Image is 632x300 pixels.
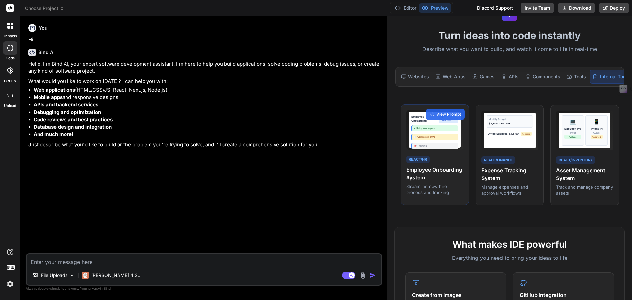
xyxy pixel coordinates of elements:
[523,70,563,84] div: Components
[391,29,628,41] h1: Turn ideas into code instantly
[481,166,539,182] h4: Expense Tracking System
[473,3,517,13] div: Discord Support
[5,278,16,289] img: settings
[405,254,614,262] p: Everything you need to bring your ideas to life
[4,78,16,84] label: GitHub
[34,116,113,123] strong: Code reviews and best practices
[406,183,463,195] p: Streamline new hire process and tracking
[34,101,98,108] strong: APIs and backend services
[28,141,381,149] p: Just describe what you'd like to build or the problem you're trying to solve, and I'll create a c...
[34,94,381,101] li: and responsive designs
[411,143,458,149] div: 🎯 Training
[411,125,458,132] div: ✓ Setup Workspace
[412,291,499,299] h4: Create from Images
[591,127,603,131] div: iPhone 14
[593,118,600,125] div: 📱
[392,3,419,13] button: Editor
[591,131,603,134] div: #A002
[406,156,430,163] div: React/HR
[28,78,381,85] p: What would you like to work on [DATE]? I can help you with:
[369,272,376,279] img: icon
[564,127,581,131] div: MacBook Pro
[4,103,16,109] label: Upload
[411,134,458,140] div: 📋 Complete Forms
[34,86,381,94] li: (HTML/CSS/JS, React, Next.js, Node.js)
[6,55,15,61] label: code
[564,135,581,139] div: Available
[481,184,539,196] p: Manage expenses and approval workflows
[39,49,55,56] h6: Bind AI
[34,87,75,93] strong: Web applications
[509,132,519,136] div: $125.50
[28,36,381,43] p: Hi
[34,94,63,100] strong: Mobile apps
[481,156,515,164] div: React/Finance
[91,272,140,279] p: [PERSON_NAME] 4 S..
[405,237,614,251] h2: What makes IDE powerful
[489,122,530,125] div: $2,450 / $5,000
[488,132,507,136] div: Office Supplies
[499,70,521,84] div: APIs
[419,3,451,13] button: Preview
[556,156,595,164] div: React/Inventory
[564,70,589,84] div: Tools
[564,131,581,134] div: #A001
[34,109,101,115] strong: Debugging and optimization
[556,184,613,196] p: Track and manage company assets
[406,166,463,181] h4: Employee Onboarding System
[569,118,576,125] div: 💻
[34,124,112,130] strong: Database design and integration
[88,286,100,290] span: privacy
[599,3,629,13] button: Deploy
[489,118,530,121] div: Monthly Budget
[41,272,67,279] p: File Uploads
[470,70,497,84] div: Games
[591,135,603,139] div: Assigned
[26,286,382,292] p: Always double-check its answers. Your in Bind
[3,33,17,39] label: threads
[25,5,64,12] span: Choose Project
[558,3,595,13] button: Download
[39,25,48,31] h6: You
[411,115,439,123] div: Employee Onboarding
[433,70,468,84] div: Web Apps
[359,272,367,279] img: attachment
[521,132,532,136] div: Pending
[82,272,89,279] img: Claude 4 Sonnet
[28,60,381,75] p: Hello! I'm Bind AI, your expert software development assistant. I'm here to help you build applic...
[521,3,554,13] button: Invite Team
[520,291,607,299] h4: GitHub Integration
[69,273,75,278] img: Pick Models
[34,131,73,137] strong: And much more!
[391,45,628,54] p: Describe what you want to build, and watch it come to life in real-time
[398,70,432,84] div: Websites
[436,111,461,117] span: View Prompt
[556,166,613,182] h4: Asset Management System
